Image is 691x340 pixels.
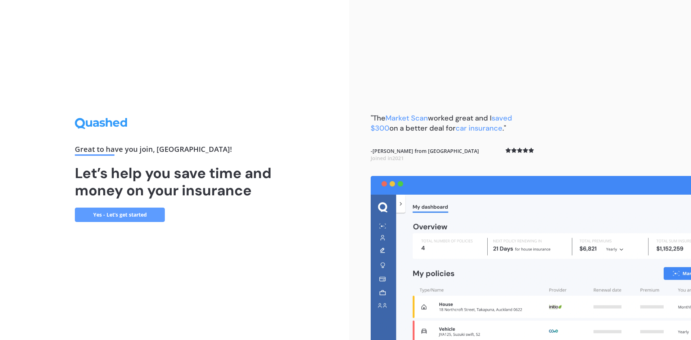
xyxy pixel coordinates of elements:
span: Market Scan [385,113,428,123]
h1: Let’s help you save time and money on your insurance [75,164,274,199]
span: car insurance [456,123,502,133]
span: saved $300 [371,113,512,133]
b: - [PERSON_NAME] from [GEOGRAPHIC_DATA] [371,148,479,162]
div: Great to have you join , [GEOGRAPHIC_DATA] ! [75,146,274,156]
img: dashboard.webp [371,176,691,340]
a: Yes - Let’s get started [75,208,165,222]
b: "The worked great and I on a better deal for ." [371,113,512,133]
span: Joined in 2021 [371,155,404,162]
